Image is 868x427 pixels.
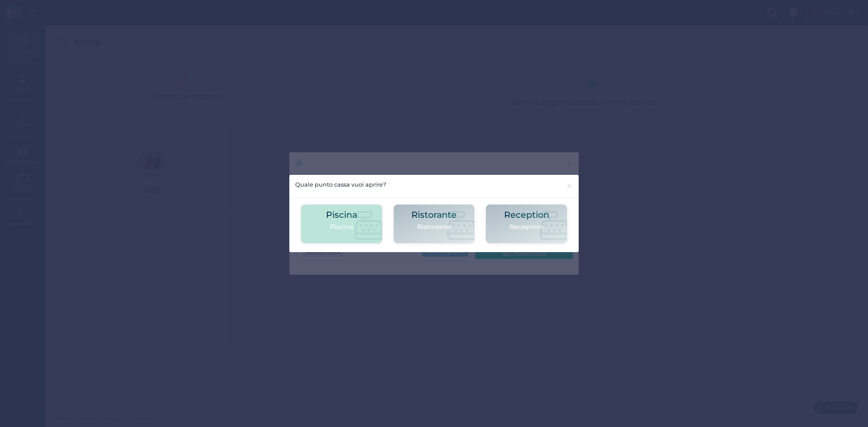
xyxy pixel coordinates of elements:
[411,210,457,220] h2: Ristorante
[326,222,357,232] p: Piscina
[566,180,573,192] span: ×
[411,222,457,232] p: Ristorante
[504,222,549,232] p: Reception
[295,180,386,189] h5: Quale punto cassa vuoi aprire?
[560,175,579,198] button: Close
[326,210,357,220] h2: Piscina
[504,210,549,220] h2: Reception
[27,7,60,14] span: Assistenza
